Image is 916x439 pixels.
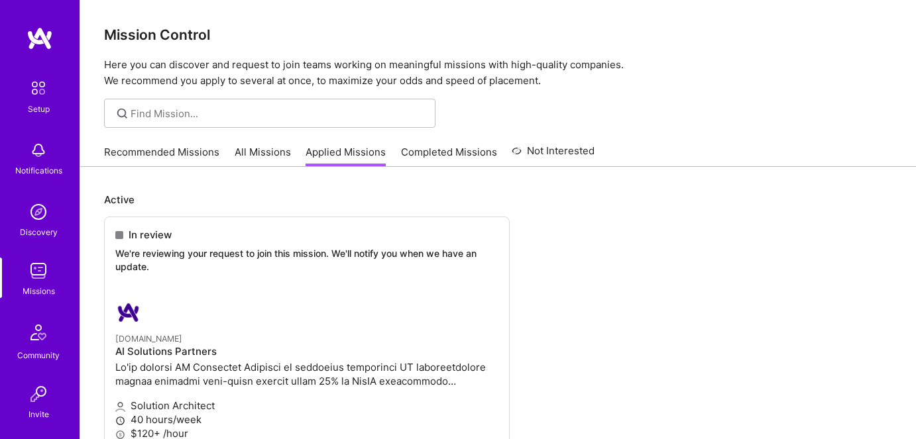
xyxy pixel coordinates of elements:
p: 40 hours/week [115,413,498,426]
i: icon Clock [115,416,125,426]
i: icon Applicant [115,402,125,412]
p: Active [104,193,892,207]
div: Invite [29,407,49,421]
img: logo [27,26,53,50]
p: Lo'ip dolorsi AM Consectet Adipisci el seddoeius temporinci UT laboreetdolore magnaa enimadmi ven... [115,360,498,388]
img: teamwork [25,258,52,284]
div: Notifications [15,164,62,177]
p: Here you can discover and request to join teams working on meaningful missions with high-quality ... [104,57,892,89]
div: Discovery [20,225,58,239]
i: icon SearchGrey [115,106,130,121]
a: Completed Missions [401,145,497,167]
img: A.Team company logo [115,299,142,326]
h4: AI Solutions Partners [115,346,498,358]
a: Not Interested [512,143,595,167]
div: Missions [23,284,55,298]
div: Community [17,348,60,362]
a: Recommended Missions [104,145,219,167]
div: Setup [28,102,50,116]
img: discovery [25,199,52,225]
img: bell [25,137,52,164]
input: Find Mission... [131,107,426,121]
img: Community [23,317,54,348]
a: All Missions [235,145,291,167]
p: Solution Architect [115,399,498,413]
h3: Mission Control [104,26,892,43]
small: [DOMAIN_NAME] [115,334,182,344]
img: setup [25,74,52,102]
img: Invite [25,381,52,407]
span: In review [129,228,172,242]
a: Applied Missions [306,145,386,167]
p: We're reviewing your request to join this mission. We'll notify you when we have an update. [115,247,498,273]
